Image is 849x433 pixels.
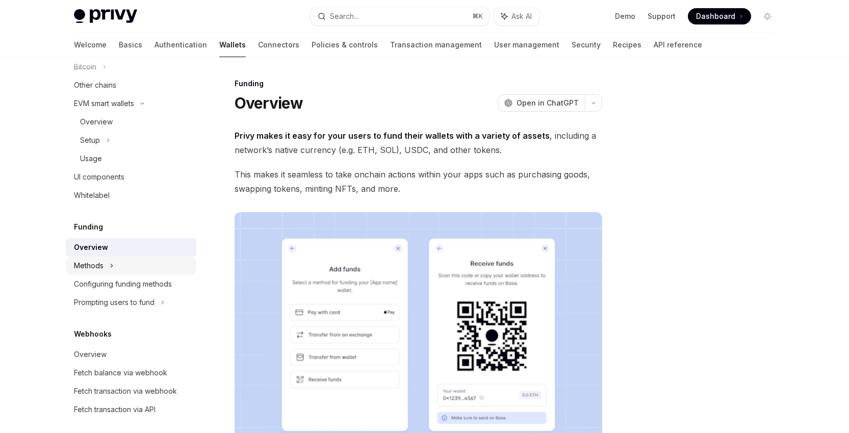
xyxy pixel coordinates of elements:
[517,98,579,108] span: Open in ChatGPT
[235,129,602,157] span: , including a network’s native currency (e.g. ETH, SOL), USDC, and other tokens.
[80,152,102,165] div: Usage
[613,33,641,57] a: Recipes
[494,7,539,26] button: Ask AI
[235,167,602,196] span: This makes it seamless to take onchain actions within your apps such as purchasing goods, swappin...
[74,403,156,416] div: Fetch transaction via API
[330,10,358,22] div: Search...
[74,260,104,272] div: Methods
[74,296,155,309] div: Prompting users to fund
[66,76,196,94] a: Other chains
[494,33,559,57] a: User management
[74,9,137,23] img: light logo
[66,382,196,400] a: Fetch transaction via webhook
[74,348,107,361] div: Overview
[74,79,116,91] div: Other chains
[66,149,196,168] a: Usage
[648,11,676,21] a: Support
[74,33,107,57] a: Welcome
[235,94,303,112] h1: Overview
[235,79,602,89] div: Funding
[74,189,110,201] div: Whitelabel
[654,33,702,57] a: API reference
[759,8,776,24] button: Toggle dark mode
[74,221,103,233] h5: Funding
[80,116,113,128] div: Overview
[74,171,124,183] div: UI components
[119,33,142,57] a: Basics
[66,275,196,293] a: Configuring funding methods
[312,33,378,57] a: Policies & controls
[66,400,196,419] a: Fetch transaction via API
[498,94,585,112] button: Open in ChatGPT
[696,11,735,21] span: Dashboard
[74,328,112,340] h5: Webhooks
[66,186,196,205] a: Whitelabel
[74,367,167,379] div: Fetch balance via webhook
[258,33,299,57] a: Connectors
[74,97,134,110] div: EVM smart wallets
[74,241,108,253] div: Overview
[66,113,196,131] a: Overview
[66,168,196,186] a: UI components
[311,7,489,26] button: Search...⌘K
[511,11,532,21] span: Ask AI
[66,364,196,382] a: Fetch balance via webhook
[390,33,482,57] a: Transaction management
[66,345,196,364] a: Overview
[74,385,177,397] div: Fetch transaction via webhook
[80,134,100,146] div: Setup
[74,278,172,290] div: Configuring funding methods
[219,33,246,57] a: Wallets
[688,8,751,24] a: Dashboard
[472,12,483,20] span: ⌘ K
[615,11,635,21] a: Demo
[66,238,196,257] a: Overview
[235,131,550,141] strong: Privy makes it easy for your users to fund their wallets with a variety of assets
[155,33,207,57] a: Authentication
[572,33,601,57] a: Security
